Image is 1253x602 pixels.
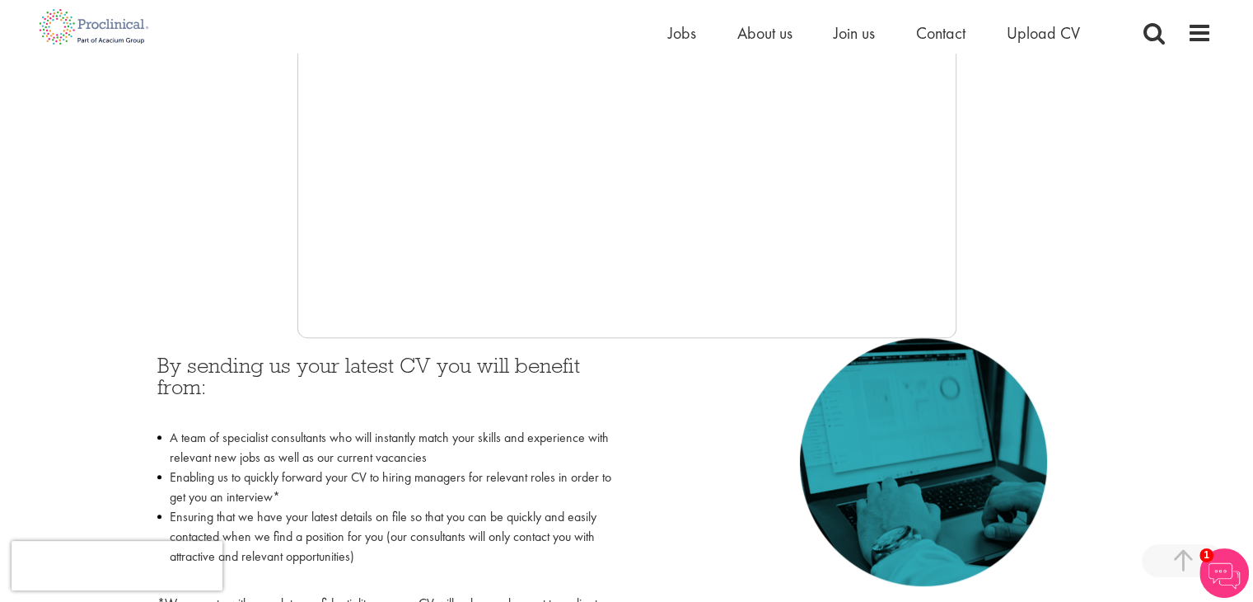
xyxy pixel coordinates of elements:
a: Upload CV [1007,22,1080,44]
a: Join us [834,22,875,44]
li: A team of specialist consultants who will instantly match your skills and experience with relevan... [157,428,615,468]
a: Contact [916,22,965,44]
a: About us [737,22,792,44]
iframe: reCAPTCHA [12,541,222,590]
li: Enabling us to quickly forward your CV to hiring managers for relevant roles in order to get you ... [157,468,615,507]
img: Chatbot [1199,548,1249,598]
span: 1 [1199,548,1213,562]
li: Ensuring that we have your latest details on file so that you can be quickly and easily contacted... [157,507,615,586]
a: Jobs [668,22,696,44]
h3: By sending us your latest CV you will benefit from: [157,355,615,420]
